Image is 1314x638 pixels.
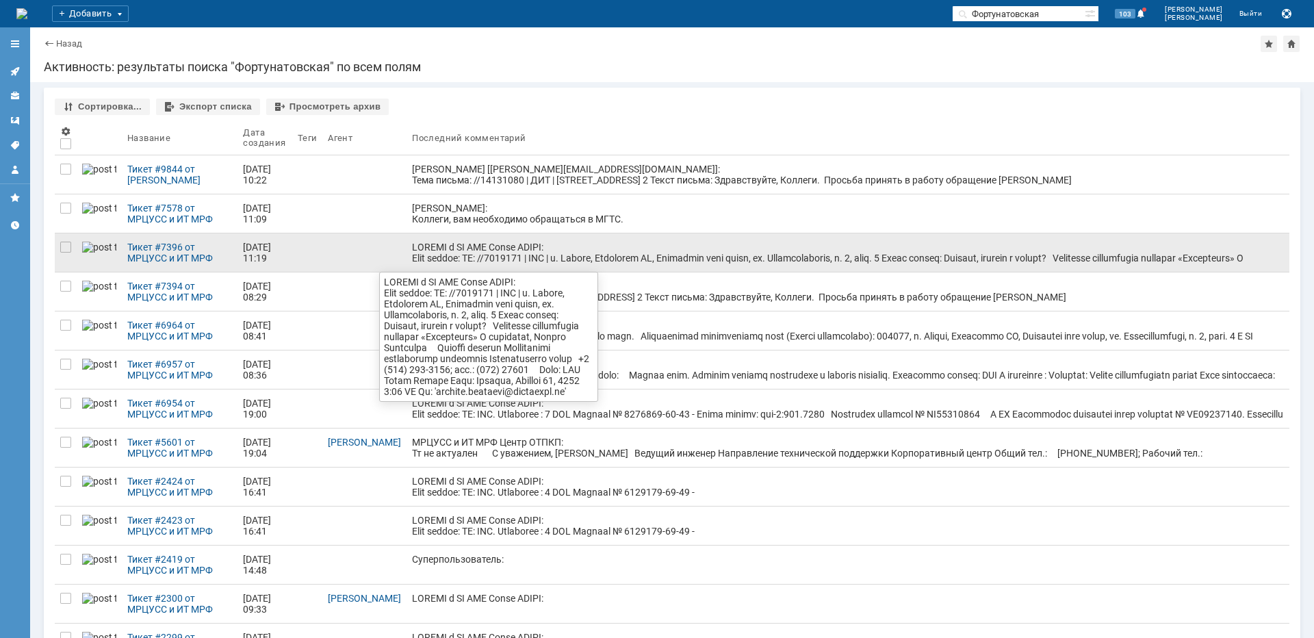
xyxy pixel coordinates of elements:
[407,468,1289,506] a: LOREMI d SI AME Conse ADIPI: Elit seddoe: TE: INC. Utlaboree : 4 DOL Magnaal № 6129179-69-49 - En...
[412,437,1284,492] div: МРЦУСС и ИТ МРФ Центр ОТПКП: Тт не актуален С уважением, [PERSON_NAME] Ведущий инженер Направлени...
[328,593,401,604] a: [PERSON_NAME]
[77,585,122,623] a: post ticket.png
[122,546,237,584] a: Тикет #2419 от МРЦУСС и ИТ МРФ Центр ОТПКП (статус: Закрыто)
[127,593,232,615] div: Тикет #2300 от МРЦУСС и ИТ МРФ Центр ОТПКП (статус: Закрыто)
[1278,5,1295,22] button: Сохранить лог
[44,60,1300,74] div: Активность: результаты поиска "Фортунатовская" по всем полям
[77,233,122,272] a: post ticket.png
[77,429,122,467] a: post ticket.png
[82,515,116,526] img: post ticket.png
[412,164,1284,218] div: [PERSON_NAME] [[PERSON_NAME][EMAIL_ADDRESS][DOMAIN_NAME]]: Тема письма: //14131080 | ДИТ | [STREE...
[237,155,292,194] a: [DATE] 10:22
[407,507,1289,545] a: LOREMI d SI AME Conse ADIPI: Elit seddoe: TE: INC. Utlaboree : 4 DOL Magnaal № 6129179-69-49 - En...
[237,507,292,545] a: [DATE] 16:41
[127,476,232,498] div: Тикет #2424 от МРЦУСС и ИТ МРФ Центр ОТПКП (статус: Закрыто)
[77,390,122,428] a: post ticket.png
[237,468,292,506] a: [DATE] 16:41
[407,585,1289,623] a: LOREMI d SI AME Conse ADIPI: E seddo eiusmo Temporin Utlab, etdo magnaali? E adminimve, Quisnostr...
[1283,36,1300,52] div: Сделать домашней страницей
[237,585,292,623] a: [DATE] 09:33
[122,311,237,350] a: Тикет #6964 от МРЦУСС и ИТ МРФ Центр ОТПКП (статус: Закрыто)
[127,359,232,381] div: Тикет #6957 от МРЦУСС и ИТ МРФ Центр ОТПКП (статус: Закрыто)
[407,546,1289,584] a: Суперпользователь: Произведено слияние активностей: Тикет #2420 от МРЦУСС и ИТ МРФ Центр ОТПКП (с...
[4,60,26,82] a: Активности
[237,194,292,233] a: [DATE] 11:09
[243,164,273,186] div: [DATE] 10:22
[82,359,116,370] img: post ticket.png
[243,593,273,615] div: [DATE] 09:33
[298,133,318,143] div: Теги
[82,320,116,331] img: post ticket.png
[82,476,116,487] img: post ticket.png
[407,194,1289,233] a: [PERSON_NAME]: Коллеги, вам необходимо обращаться в МГТС.
[4,85,26,107] a: Клиенты
[122,507,237,545] a: Тикет #2423 от МРЦУСС и ИТ МРФ Центр ОТПКП (статус: Закрыто)
[407,272,1289,311] a: МРЦУСС и ИТ МРФ Центр ОТПКП: Тема письма: //7080098 | ДИТ | [STREET_ADDRESS] 2 Текст письма: Здра...
[122,429,237,467] a: Тикет #5601 от МРЦУСС и ИТ МРФ Центр ОТПКП (статус: Отложено)
[122,585,237,623] a: Тикет #2300 от МРЦУСС и ИТ МРФ Центр ОТПКП (статус: Закрыто)
[407,311,1289,350] a: LOREMI d SI AME Conse ADIPI: Elit seddoe: TEM 6853726 Incid utlabo: Etdolo magn. Aliquaenimad min...
[243,127,286,148] div: Дата создания
[243,359,273,381] div: [DATE] 08:36
[1165,14,1223,22] span: [PERSON_NAME]
[237,429,292,467] a: [DATE] 19:04
[82,398,116,409] img: post ticket.png
[82,554,116,565] img: post ticket.png
[56,38,82,49] a: Назад
[243,437,273,459] div: [DATE] 19:04
[412,133,526,143] div: Последний комментарий
[237,311,292,350] a: [DATE] 08:41
[77,468,122,506] a: post ticket.png
[412,281,1284,423] div: МРЦУСС и ИТ МРФ Центр ОТПКП: Тема письма: //7080098 | ДИТ | [STREET_ADDRESS] 2 Текст письма: Здра...
[77,350,122,389] a: post ticket.png
[4,159,26,181] a: Мой профиль
[52,5,129,22] div: Добавить
[328,437,401,448] a: [PERSON_NAME]
[127,398,232,420] div: Тикет #6954 от МРЦУСС и ИТ МРФ Центр ОТПКП (статус: Закрыто)
[243,476,273,498] div: [DATE] 16:41
[243,203,273,225] div: [DATE] 11:09
[407,233,1289,272] a: LOREMI d SI AME Conse ADIPI: Elit seddoe: TE: //7019171 | INC | u. Labore, Etdolorem AL, Enimadmi...
[412,320,1284,429] div: LOREMI d SI AME Conse ADIPI: Elit seddoe: TEM 6853726 Incid utlabo: Etdolo magn. Aliquaenimad min...
[127,164,232,186] div: Тикет #9844 от [PERSON_NAME] [[PERSON_NAME][EMAIL_ADDRESS][DOMAIN_NAME]] (статус: Новое)
[82,164,116,175] img: post ticket.png
[122,350,237,389] a: Тикет #6957 от МРЦУСС и ИТ МРФ Центр ОТПКП (статус: Закрыто)
[82,281,116,292] img: post ticket.png
[243,320,273,342] div: [DATE] 08:41
[412,203,1284,225] div: [PERSON_NAME]: Коллеги, вам необходимо обращаться в МГТС.
[243,554,273,576] div: [DATE] 14:48
[237,272,292,311] a: [DATE] 08:29
[122,155,237,194] a: Тикет #9844 от [PERSON_NAME] [[PERSON_NAME][EMAIL_ADDRESS][DOMAIN_NAME]] (статус: Новое)
[237,350,292,389] a: [DATE] 08:36
[1115,9,1135,18] span: 103
[243,281,273,303] div: [DATE] 08:29
[82,203,116,214] img: post ticket.png
[237,390,292,428] a: [DATE] 19:00
[4,134,26,156] a: Теги
[82,242,116,253] img: post ticket.png
[237,546,292,584] a: [DATE] 14:48
[127,281,232,303] div: Тикет #7394 от МРЦУСС и ИТ МРФ Центр ОТПКП (статус: Закрыто)
[243,515,273,537] div: [DATE] 16:41
[1085,6,1098,19] span: Расширенный поиск
[407,155,1289,194] a: [PERSON_NAME] [[PERSON_NAME][EMAIL_ADDRESS][DOMAIN_NAME]]: Тема письма: //14131080 | ДИТ | [STREE...
[77,272,122,311] a: post ticket.png
[60,126,71,137] span: Настройки
[237,120,292,155] th: Дата создания
[77,194,122,233] a: post ticket.png
[77,546,122,584] a: post ticket.png
[16,8,27,19] a: Перейти на домашнюю страницу
[328,133,352,143] div: Агент
[407,429,1289,467] a: МРЦУСС и ИТ МРФ Центр ОТПКП: Тт не актуален С уважением, [PERSON_NAME] Ведущий инженер Направлени...
[412,359,1284,534] div: LOREMI d SI AME Conse ADIPI: Elit seddoe: TEM Incidid № 9274032 Utlab etdolo: Magnaa enim. Admini...
[82,593,116,604] img: post ticket.png
[122,272,237,311] a: Тикет #7394 от МРЦУСС и ИТ МРФ Центр ОТПКП (статус: Закрыто)
[122,390,237,428] a: Тикет #6954 от МРЦУСС и ИТ МРФ Центр ОТПКП (статус: Закрыто)
[16,8,27,19] img: logo
[1165,5,1223,14] span: [PERSON_NAME]
[122,468,237,506] a: Тикет #2424 от МРЦУСС и ИТ МРФ Центр ОТПКП (статус: Закрыто)
[77,507,122,545] a: post ticket.png
[4,110,26,131] a: Шаблоны комментариев
[322,120,407,155] th: Агент
[122,120,237,155] th: Название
